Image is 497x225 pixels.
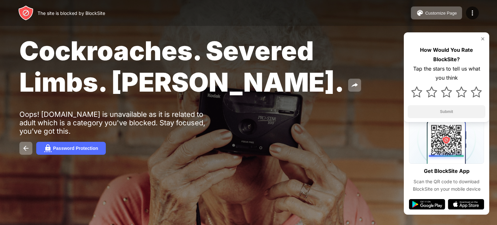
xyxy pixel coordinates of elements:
[411,86,422,97] img: star.svg
[408,45,485,64] div: How Would You Rate BlockSite?
[36,142,106,155] button: Password Protection
[441,86,452,97] img: star.svg
[480,36,485,41] img: rate-us-close.svg
[456,86,467,97] img: star.svg
[53,146,98,151] div: Password Protection
[425,11,457,16] div: Customize Page
[408,64,485,83] div: Tap the stars to tell us what you think
[416,9,424,17] img: pallet.svg
[408,105,485,118] button: Submit
[19,35,344,98] span: Cockroaches. Severed Limbs. [PERSON_NAME].
[469,9,476,17] img: menu-icon.svg
[351,81,359,89] img: share.svg
[22,144,30,152] img: back.svg
[18,5,34,21] img: header-logo.svg
[448,199,484,209] img: app-store.svg
[38,10,105,16] div: The site is blocked by BlockSite
[471,86,482,97] img: star.svg
[411,6,462,19] button: Customize Page
[44,144,52,152] img: password.svg
[426,86,437,97] img: star.svg
[409,199,445,209] img: google-play.svg
[19,110,219,135] div: Oops! [DOMAIN_NAME] is unavailable as it is related to adult which is a category you've blocked. ...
